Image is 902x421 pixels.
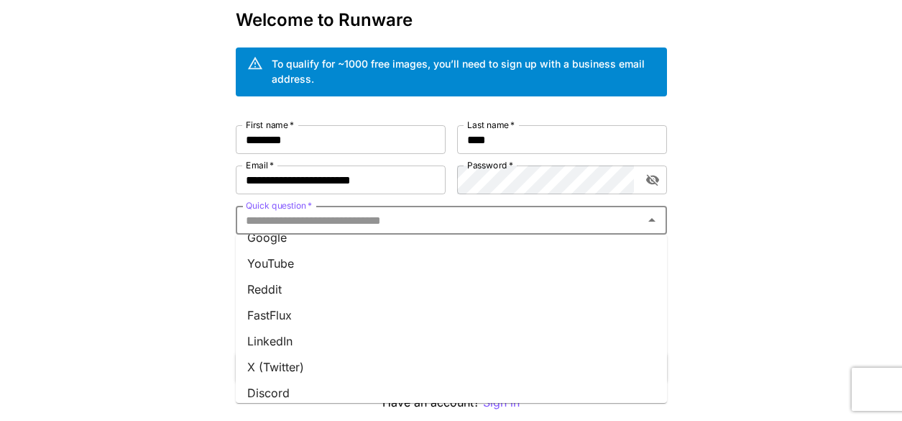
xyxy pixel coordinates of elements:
li: LinkedIn [236,328,667,354]
h3: Welcome to Runware [236,10,667,30]
label: Quick question [246,199,312,212]
div: To qualify for ~1000 free images, you’ll need to sign up with a business email address. [272,56,655,86]
li: Discord [236,380,667,406]
li: FastFlux [236,302,667,328]
label: Last name [467,119,515,131]
li: YouTube [236,250,667,276]
label: Password [467,159,513,171]
li: Reddit [236,276,667,302]
button: toggle password visibility [640,167,666,193]
label: First name [246,119,294,131]
li: Google [236,225,667,250]
button: Close [642,210,662,230]
label: Email [246,159,274,171]
li: X (Twitter) [236,354,667,380]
